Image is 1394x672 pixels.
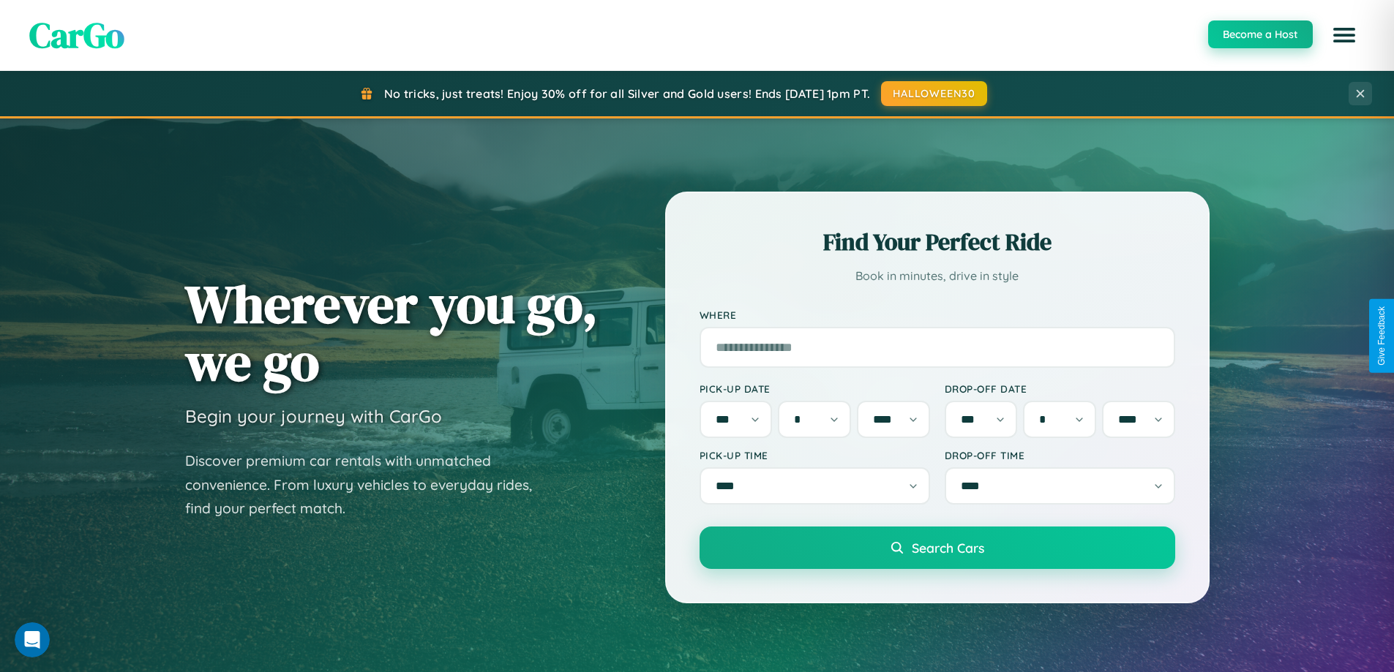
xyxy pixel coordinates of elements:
[700,226,1175,258] h2: Find Your Perfect Ride
[700,449,930,461] label: Pick-up Time
[700,265,1175,287] p: Book in minutes, drive in style
[945,449,1175,461] label: Drop-off Time
[185,449,551,521] p: Discover premium car rentals with unmatched convenience. From luxury vehicles to everyday rides, ...
[1324,15,1365,56] button: Open menu
[185,405,442,427] h3: Begin your journey with CarGo
[1208,20,1313,48] button: Become a Host
[700,382,930,395] label: Pick-up Date
[185,275,598,390] h1: Wherever you go, we go
[700,309,1175,321] label: Where
[945,382,1175,395] label: Drop-off Date
[384,86,870,101] span: No tricks, just treats! Enjoy 30% off for all Silver and Gold users! Ends [DATE] 1pm PT.
[912,540,984,556] span: Search Cars
[15,622,50,657] iframe: Intercom live chat
[1376,306,1387,366] div: Give Feedback
[700,526,1175,569] button: Search Cars
[881,81,987,106] button: HALLOWEEN30
[29,11,124,59] span: CarGo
